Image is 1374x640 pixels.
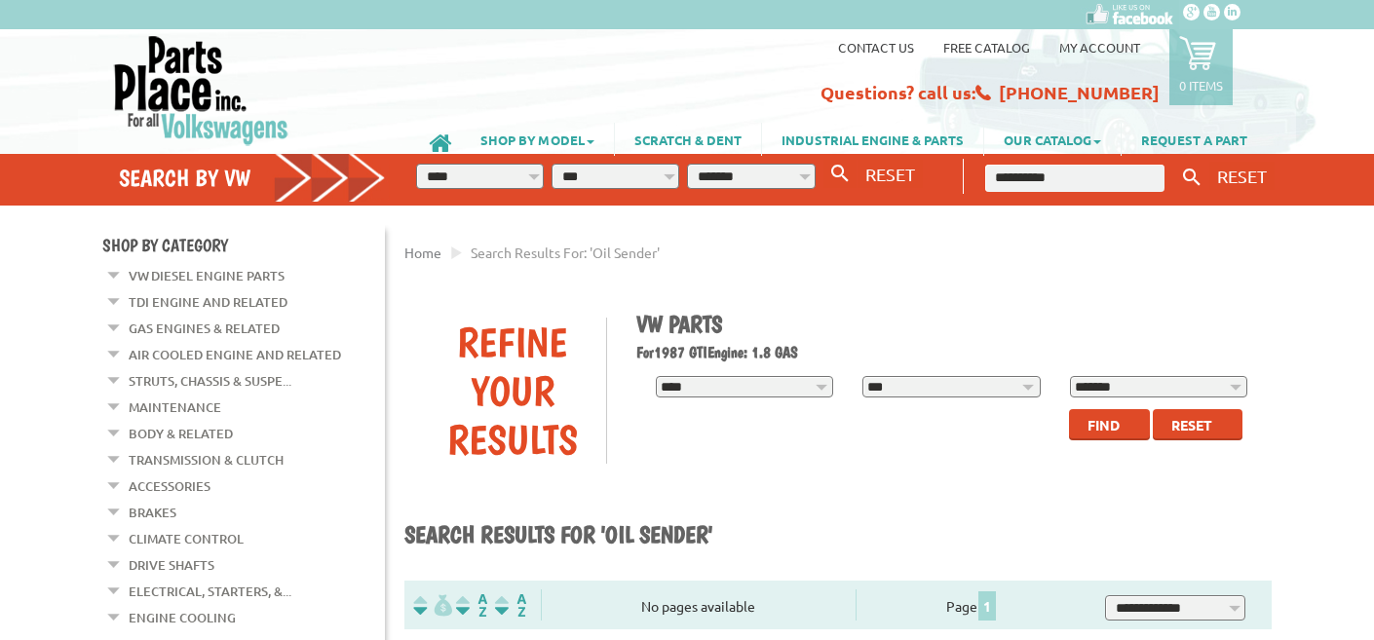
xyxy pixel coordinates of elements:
[865,164,915,184] span: RESET
[762,123,983,156] a: INDUSTRIAL ENGINE & PARTS
[461,123,614,156] a: SHOP BY MODEL
[129,500,176,525] a: Brakes
[1217,166,1267,186] span: RESET
[943,39,1030,56] a: Free Catalog
[129,526,244,551] a: Climate Control
[102,235,385,255] h4: Shop By Category
[858,160,923,188] button: RESET
[404,520,1272,551] h1: Search results for 'oil sender'
[1209,162,1275,190] button: RESET
[404,244,441,261] a: Home
[419,318,606,464] div: Refine Your Results
[491,594,530,617] img: Sort by Sales Rank
[129,316,280,341] a: Gas Engines & Related
[1169,29,1233,105] a: 0 items
[856,589,1088,621] div: Page
[129,473,210,499] a: Accessories
[129,579,291,604] a: Electrical, Starters, &...
[112,34,290,146] img: Parts Place Inc!
[1177,162,1206,194] button: Keyword Search
[978,591,996,621] span: 1
[823,160,857,188] button: Search By VW...
[707,343,798,361] span: Engine: 1.8 GAS
[542,596,856,617] div: No pages available
[838,39,914,56] a: Contact us
[129,447,284,472] a: Transmission & Clutch
[1069,409,1150,440] button: Find
[636,310,1258,338] h1: VW Parts
[413,594,452,617] img: filterpricelow.svg
[615,123,761,156] a: SCRATCH & DENT
[129,395,221,420] a: Maintenance
[1122,123,1267,156] a: REQUEST A PART
[636,343,654,361] span: For
[129,605,236,630] a: Engine Cooling
[129,289,287,315] a: TDI Engine and Related
[1059,39,1140,56] a: My Account
[984,123,1121,156] a: OUR CATALOG
[129,552,214,578] a: Drive Shafts
[1088,416,1120,433] span: Find
[129,263,285,288] a: VW Diesel Engine Parts
[129,342,341,367] a: Air Cooled Engine and Related
[452,594,491,617] img: Sort by Headline
[129,421,233,446] a: Body & Related
[119,164,386,192] h4: Search by VW
[1153,409,1242,440] button: Reset
[1179,77,1223,94] p: 0 items
[1171,416,1212,433] span: Reset
[129,368,291,394] a: Struts, Chassis & Suspe...
[471,244,660,261] span: Search results for: 'oil sender'
[636,343,1258,361] h2: 1987 GTI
